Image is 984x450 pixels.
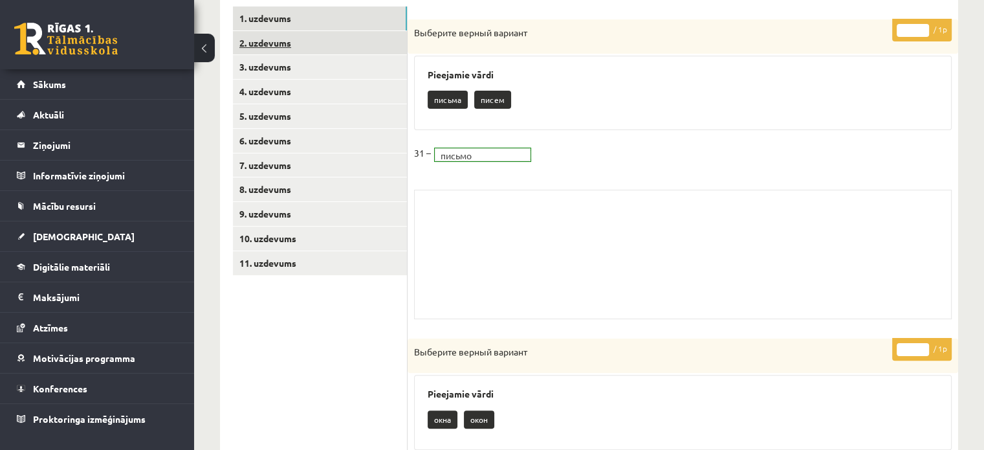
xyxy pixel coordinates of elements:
[17,69,178,99] a: Sākums
[17,252,178,282] a: Digitālie materiāli
[414,346,527,357] span: Выберите верный вариант
[233,129,407,153] a: 6. uzdevums
[17,343,178,373] a: Motivācijas programma
[17,100,178,129] a: Aktuāli
[33,78,66,90] span: Sākums
[17,130,178,160] a: Ziņojumi
[233,177,407,201] a: 8. uzdevums
[233,153,407,177] a: 7. uzdevums
[233,227,407,251] a: 10. uzdevums
[435,148,530,161] a: письмо
[428,91,468,109] p: письма
[17,313,178,343] a: Atzīmes
[233,80,407,104] a: 4. uzdevums
[17,221,178,251] a: [DEMOGRAPHIC_DATA]
[233,55,407,79] a: 3. uzdevums
[33,109,64,120] span: Aktuāli
[17,374,178,403] a: Konferences
[14,23,118,55] a: Rīgas 1. Tālmācības vidusskola
[233,31,407,55] a: 2. uzdevums
[33,130,178,160] legend: Ziņojumi
[428,69,938,80] h3: Pieejamie vārdi
[233,6,407,30] a: 1. uzdevums
[428,411,457,429] p: окна
[17,161,178,190] a: Informatīvie ziņojumi
[233,202,407,226] a: 9. uzdevums
[233,104,407,128] a: 5. uzdevums
[33,261,110,273] span: Digitālie materiāli
[33,352,135,364] span: Motivācijas programma
[33,383,87,394] span: Konferences
[33,413,146,425] span: Proktoringa izmēģinājums
[33,231,135,242] span: [DEMOGRAPHIC_DATA]
[464,411,494,429] p: окон
[233,251,407,275] a: 11. uzdevums
[441,149,513,162] span: письмо
[17,191,178,221] a: Mācību resursi
[892,19,952,41] p: / 1p
[17,282,178,312] a: Maksājumi
[892,338,952,361] p: / 1p
[428,388,938,399] h3: Pieejamie vārdi
[33,282,178,312] legend: Maksājumi
[33,161,178,190] legend: Informatīvie ziņojumi
[17,404,178,434] a: Proktoringa izmēģinājums
[33,200,96,212] span: Mācību resursi
[474,91,511,109] p: писем
[414,27,527,38] span: Выберите верный вариант
[33,322,68,333] span: Atzīmes
[414,143,431,163] p: 31 –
